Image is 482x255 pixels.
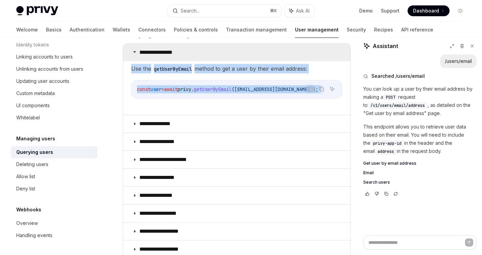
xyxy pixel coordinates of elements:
span: ); [313,86,318,92]
span: ⌘ K [270,8,277,14]
span: privy-app-id [373,141,401,146]
a: Connectors [138,22,166,38]
a: Wallets [113,22,130,38]
button: Ask AI [284,5,314,17]
span: getUserByEmail [194,86,232,92]
span: Get user by email address [363,161,416,166]
div: Querying users [16,148,53,156]
a: Transaction management [226,22,287,38]
a: User management [295,22,339,38]
span: ( [232,86,234,92]
a: Authentication [70,22,105,38]
div: Handling events [16,231,52,239]
span: Dashboard [413,7,439,14]
code: getUserByEmail [151,65,194,73]
button: Search...⌘K [168,5,281,17]
a: Welcome [16,22,38,38]
div: Unlinking accounts from users [16,65,83,73]
button: Copy the contents from the code block [317,85,326,93]
div: Linking accounts to users [16,53,73,61]
div: Overview [16,219,38,227]
div: Updating user accounts [16,77,69,85]
span: Search users [363,180,390,185]
a: Support [381,7,399,14]
a: Deny list [11,183,97,195]
a: Email [363,170,477,176]
a: Whitelabel [11,112,97,124]
a: Unlinking accounts from users [11,63,97,75]
span: /v1/users/email/address [370,103,425,108]
button: Toggle dark mode [455,5,466,16]
a: Allow list [11,170,97,183]
button: Searched /users/email [363,73,477,79]
div: Allow list [16,172,35,181]
span: user [151,86,161,92]
span: await [164,86,178,92]
p: You can look up a user by their email address by making a request to , as detailed on the "Get us... [363,85,477,117]
div: Custom metadata [16,89,55,97]
button: Report incorrect code [306,85,315,93]
div: Search... [181,7,200,15]
h5: Managing users [16,135,55,143]
a: Overview [11,217,97,229]
span: const [137,86,151,92]
button: Send message [465,238,473,247]
span: Use the method to get a user by their email address: [131,64,342,73]
span: Ask AI [296,7,309,14]
h5: Webhooks [16,206,41,214]
div: /users/email [445,58,472,65]
a: Querying users [11,146,97,158]
a: Updating user accounts [11,75,97,87]
span: [EMAIL_ADDRESS][DOMAIN_NAME]' [234,86,313,92]
div: UI components [16,101,50,110]
a: API reference [401,22,433,38]
span: . [191,86,194,92]
span: privy [178,86,191,92]
p: This endpoint allows you to retrieve user data based on their email. You will need to include the... [363,123,477,155]
a: Deleting users [11,158,97,170]
div: Deleting users [16,160,48,168]
span: Searched /users/email [371,73,425,79]
a: Linking accounts to users [11,51,97,63]
a: Get user by email address [363,161,477,166]
a: Policies & controls [174,22,218,38]
a: Search users [363,180,477,185]
div: Whitelabel [16,114,40,122]
div: Deny list [16,185,35,193]
span: POST [386,95,395,100]
details: **** **** **** *Use thegetUserByEmailmethod to get a user by their email address:Report incorrect... [123,44,350,115]
a: Security [347,22,366,38]
a: Custom metadata [11,87,97,99]
a: Basics [46,22,62,38]
a: UI components [11,99,97,112]
span: = [161,86,164,92]
span: address [377,149,394,154]
img: light logo [16,6,58,16]
a: Recipes [374,22,393,38]
a: Handling events [11,229,97,241]
a: Demo [359,7,373,14]
span: Assistant [373,42,398,50]
button: Ask AI [328,85,337,93]
span: Email [363,170,374,176]
a: Dashboard [408,5,450,16]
